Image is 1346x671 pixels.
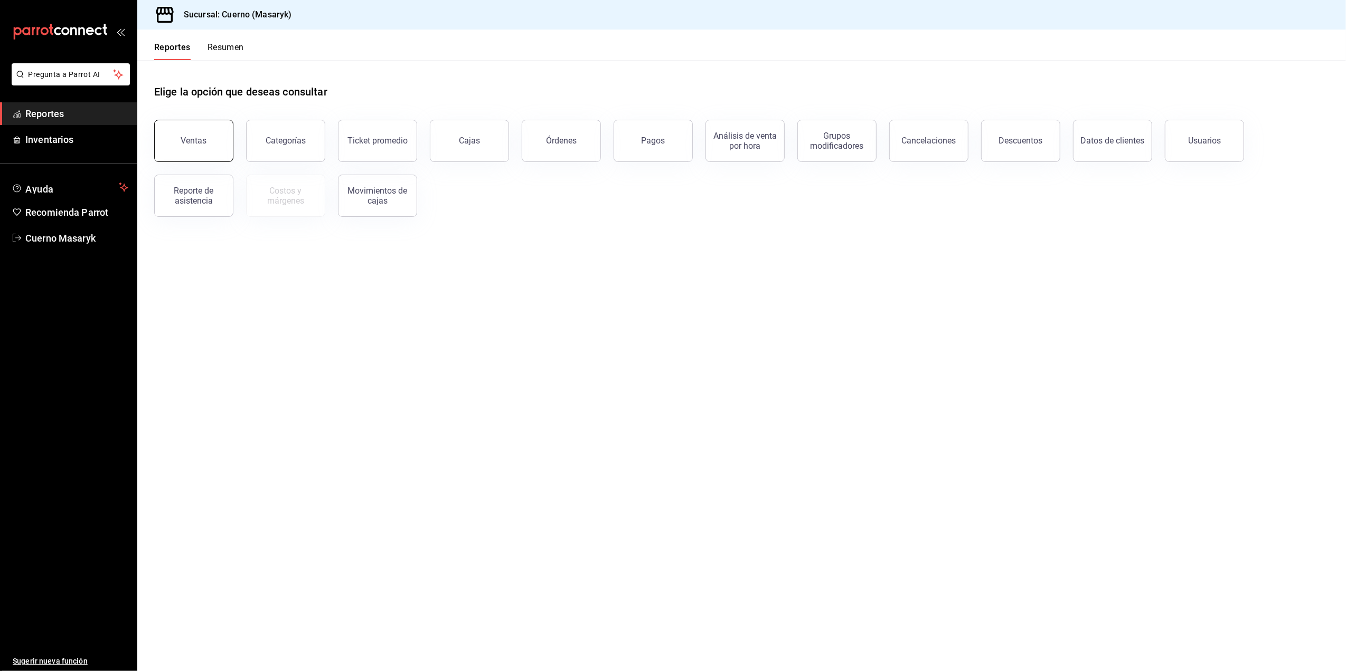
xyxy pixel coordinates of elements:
[889,120,968,162] button: Cancelaciones
[208,42,244,60] button: Resumen
[7,76,130,88] a: Pregunta a Parrot AI
[338,175,417,217] button: Movimientos de cajas
[25,231,128,245] span: Cuerno Masaryk
[999,136,1043,146] div: Descuentos
[1188,136,1221,146] div: Usuarios
[253,186,318,206] div: Costos y márgenes
[175,8,291,21] h3: Sucursal: Cuerno (Masaryk)
[522,120,601,162] button: Órdenes
[25,132,128,147] span: Inventarios
[154,42,244,60] div: navigation tabs
[705,120,785,162] button: Análisis de venta por hora
[614,120,693,162] button: Pagos
[154,42,191,60] button: Reportes
[25,205,128,219] span: Recomienda Parrot
[712,131,778,151] div: Análisis de venta por hora
[338,120,417,162] button: Ticket promedio
[1073,120,1152,162] button: Datos de clientes
[642,136,665,146] div: Pagos
[347,136,408,146] div: Ticket promedio
[981,120,1060,162] button: Descuentos
[1165,120,1244,162] button: Usuarios
[13,656,128,667] span: Sugerir nueva función
[25,107,128,121] span: Reportes
[459,135,481,147] div: Cajas
[25,181,115,194] span: Ayuda
[345,186,410,206] div: Movimientos de cajas
[804,131,870,151] div: Grupos modificadores
[154,120,233,162] button: Ventas
[266,136,306,146] div: Categorías
[12,63,130,85] button: Pregunta a Parrot AI
[546,136,577,146] div: Órdenes
[154,84,327,100] h1: Elige la opción que deseas consultar
[430,120,509,162] a: Cajas
[246,120,325,162] button: Categorías
[116,27,125,36] button: open_drawer_menu
[902,136,956,146] div: Cancelaciones
[154,175,233,217] button: Reporte de asistencia
[161,186,227,206] div: Reporte de asistencia
[1081,136,1145,146] div: Datos de clientes
[181,136,207,146] div: Ventas
[246,175,325,217] button: Contrata inventarios para ver este reporte
[797,120,877,162] button: Grupos modificadores
[29,69,114,80] span: Pregunta a Parrot AI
